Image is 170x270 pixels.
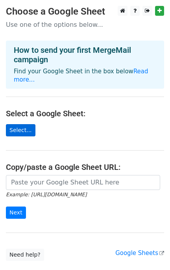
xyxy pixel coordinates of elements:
[6,6,164,17] h3: Choose a Google Sheet
[131,232,170,270] iframe: Chat Widget
[6,109,164,118] h4: Select a Google Sheet:
[6,192,87,197] small: Example: [URL][DOMAIN_NAME]
[6,20,164,29] p: Use one of the options below...
[6,249,44,261] a: Need help?
[14,45,156,64] h4: How to send your first MergeMail campaign
[6,175,160,190] input: Paste your Google Sheet URL here
[115,250,164,257] a: Google Sheets
[14,68,148,83] a: Read more...
[6,162,164,172] h4: Copy/paste a Google Sheet URL:
[14,67,156,84] p: Find your Google Sheet in the box below
[6,124,35,136] a: Select...
[6,207,26,219] input: Next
